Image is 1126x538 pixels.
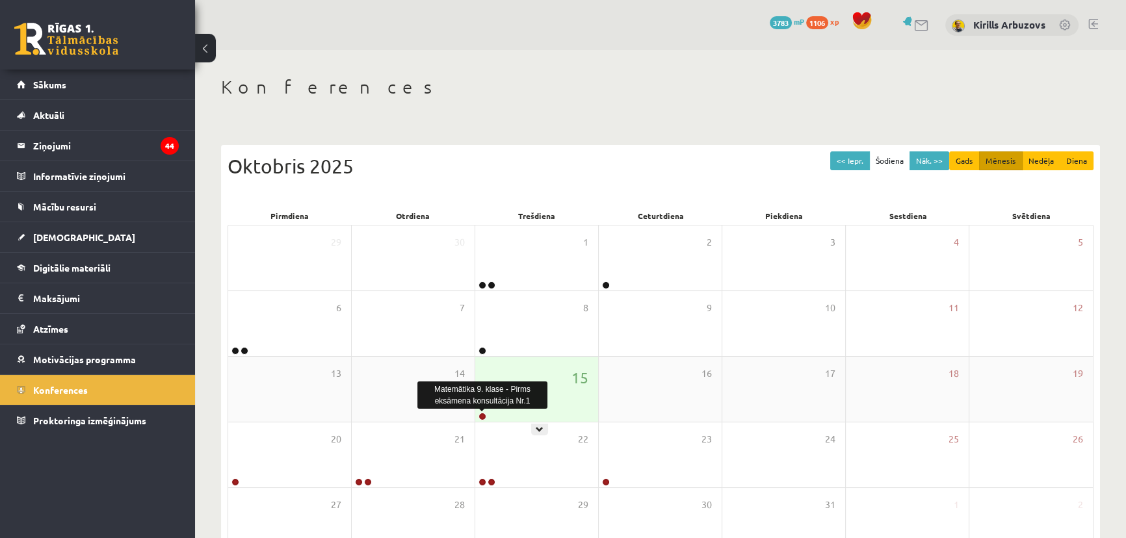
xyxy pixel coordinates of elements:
[973,18,1045,31] a: Kirills Arbuzovs
[979,151,1023,170] button: Mēnesis
[17,131,179,160] a: Ziņojumi44
[454,498,465,512] span: 28
[770,16,792,29] span: 3783
[825,432,835,446] span: 24
[331,366,341,381] span: 13
[454,432,465,446] span: 21
[33,161,179,191] legend: Informatīvie ziņojumi
[701,498,712,512] span: 30
[33,415,146,426] span: Proktoringa izmēģinājums
[17,192,179,222] a: Mācību resursi
[1060,151,1093,170] button: Diena
[33,109,64,121] span: Aktuāli
[722,207,846,225] div: Piekdiena
[33,231,135,243] span: [DEMOGRAPHIC_DATA]
[33,262,111,274] span: Digitālie materiāli
[846,207,969,225] div: Sestdiena
[949,151,980,170] button: Gads
[475,207,599,225] div: Trešdiena
[17,375,179,405] a: Konferences
[161,137,179,155] i: 44
[351,207,475,225] div: Otrdiena
[228,207,351,225] div: Pirmdiena
[707,235,712,250] span: 2
[17,283,179,313] a: Maksājumi
[17,344,179,374] a: Motivācijas programma
[1022,151,1060,170] button: Nedēļa
[1078,235,1083,250] span: 5
[17,100,179,130] a: Aktuāli
[1073,301,1083,315] span: 12
[949,432,959,446] span: 25
[331,235,341,250] span: 29
[33,131,179,160] legend: Ziņojumi
[830,151,870,170] button: << Iepr.
[952,19,965,32] img: Kirills Arbuzovs
[578,432,588,446] span: 22
[17,314,179,344] a: Atzīmes
[1073,432,1083,446] span: 26
[970,207,1093,225] div: Svētdiena
[33,283,179,313] legend: Maksājumi
[33,201,96,212] span: Mācību resursi
[701,366,712,381] span: 16
[770,16,804,27] a: 3783 mP
[599,207,722,225] div: Ceturtdiena
[228,151,1093,181] div: Oktobris 2025
[825,498,835,512] span: 31
[794,16,804,27] span: mP
[460,301,465,315] span: 7
[14,23,118,55] a: Rīgas 1. Tālmācības vidusskola
[806,16,845,27] a: 1106 xp
[806,16,828,29] span: 1106
[701,432,712,446] span: 23
[33,323,68,335] span: Atzīmes
[949,301,959,315] span: 11
[707,301,712,315] span: 9
[954,498,959,512] span: 1
[33,353,136,365] span: Motivācijas programma
[869,151,910,170] button: Šodiena
[1078,498,1083,512] span: 2
[454,235,465,250] span: 30
[17,405,179,435] a: Proktoringa izmēģinājums
[1073,366,1083,381] span: 19
[17,70,179,99] a: Sākums
[910,151,949,170] button: Nāk. >>
[417,381,547,409] div: Matemātika 9. klase - Pirms eksāmena konsultācija Nr.1
[336,301,341,315] span: 6
[17,253,179,283] a: Digitālie materiāli
[33,79,66,90] span: Sākums
[571,366,588,389] span: 15
[830,235,835,250] span: 3
[583,235,588,250] span: 1
[949,366,959,381] span: 18
[825,301,835,315] span: 10
[954,235,959,250] span: 4
[17,161,179,191] a: Informatīvie ziņojumi
[830,16,839,27] span: xp
[331,498,341,512] span: 27
[583,301,588,315] span: 8
[578,498,588,512] span: 29
[17,222,179,252] a: [DEMOGRAPHIC_DATA]
[221,76,1100,98] h1: Konferences
[33,384,88,396] span: Konferences
[331,432,341,446] span: 20
[825,366,835,381] span: 17
[454,366,465,381] span: 14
